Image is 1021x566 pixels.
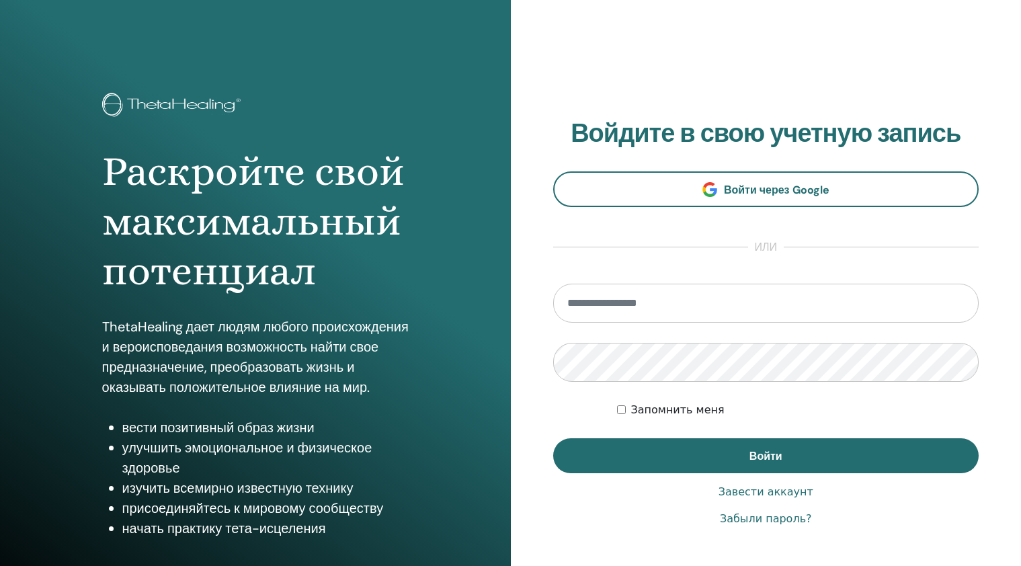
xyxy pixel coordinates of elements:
font: начать практику тета-исцеления [122,520,326,537]
font: вести позитивный образ жизни [122,419,315,436]
button: Войти [553,438,979,473]
a: Войти через Google [553,171,979,207]
font: Войдите в свою учетную запись [571,116,961,150]
a: Завести аккаунт [719,484,813,500]
font: Войти через Google [724,183,829,197]
font: изучить всемирно известную технику [122,479,354,497]
font: Войти [749,449,782,463]
font: улучшить эмоциональное и физическое здоровье [122,439,372,477]
font: Раскройте свой максимальный потенциал [102,147,405,295]
font: Забыли пароль? [720,512,812,525]
font: присоединяйтесь к мировому сообществу [122,499,384,517]
font: Завести аккаунт [719,485,813,498]
font: Запомнить меня [631,403,725,416]
div: Оставьте меня аутентифицированным на неопределенный срок или пока я не выйду из системы вручную [617,402,979,418]
font: или [755,240,778,254]
a: Забыли пароль? [720,511,812,527]
font: ThetaHealing дает людям любого происхождения и вероисповедания возможность найти свое предназначе... [102,318,409,396]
